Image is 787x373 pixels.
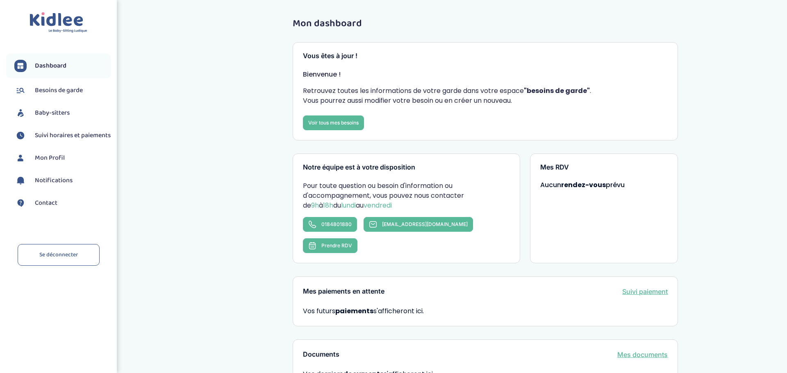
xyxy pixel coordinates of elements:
span: 18h [323,201,333,210]
a: [EMAIL_ADDRESS][DOMAIN_NAME] [364,217,473,232]
span: Mon Profil [35,153,65,163]
a: Mon Profil [14,152,111,164]
span: Aucun prévu [540,180,625,190]
strong: rendez-vous [561,180,606,190]
h3: Mes RDV [540,164,668,171]
img: profil.svg [14,152,27,164]
img: logo.svg [30,12,87,33]
a: Notifications [14,174,111,187]
a: Suivi horaires et paiements [14,129,111,142]
a: Contact [14,197,111,209]
h3: Mes paiements en attente [303,288,384,295]
span: Baby-sitters [35,108,70,118]
span: 9h [311,201,319,210]
span: Dashboard [35,61,66,71]
button: Prendre RDV [303,238,357,253]
span: Notifications [35,176,73,185]
h1: Mon dashboard [293,18,678,29]
p: Bienvenue ! [303,70,668,79]
span: vendredi [364,201,392,210]
a: Suivi paiement [622,287,668,296]
p: Retrouvez toutes les informations de votre garde dans votre espace . Vous pourrez aussi modifier ... [303,86,668,106]
a: Besoins de garde [14,84,111,97]
img: babysitters.svg [14,107,27,119]
h3: Documents [303,351,339,358]
span: lundi [341,201,356,210]
a: Se déconnecter [18,244,100,266]
h3: Notre équipe est à votre disposition [303,164,510,171]
h3: Vous êtes à jour ! [303,52,668,60]
span: Besoins de garde [35,86,83,95]
span: Contact [35,198,57,208]
strong: paiements [335,306,373,316]
span: Prendre RDV [321,242,352,249]
a: Voir tous mes besoins [303,115,364,130]
span: 0184801880 [321,221,352,227]
a: Baby-sitters [14,107,111,119]
span: Suivi horaires et paiements [35,131,111,140]
p: Pour toute question ou besoin d'information ou d'accompagnement, vous pouvez nous contacter de à ... [303,181,510,210]
a: Mes documents [617,350,668,359]
img: besoin.svg [14,84,27,97]
img: notification.svg [14,174,27,187]
strong: "besoins de garde" [524,86,590,95]
img: dashboard.svg [14,60,27,72]
a: Dashboard [14,60,111,72]
span: Vos futurs s'afficheront ici. [303,306,424,316]
a: 0184801880 [303,217,357,232]
span: [EMAIL_ADDRESS][DOMAIN_NAME] [382,221,468,227]
img: contact.svg [14,197,27,209]
img: suivihoraire.svg [14,129,27,142]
